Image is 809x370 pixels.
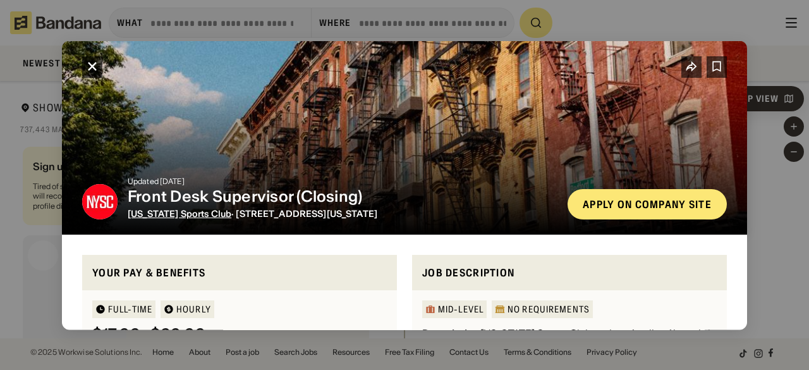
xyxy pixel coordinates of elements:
a: [US_STATE] Sports Club [128,207,231,219]
div: Apply on company site [583,199,712,209]
div: No Requirements [508,305,590,314]
img: New York Sports Club logo [82,183,118,219]
div: Your pay & benefits [92,264,387,280]
div: Full-time [108,305,152,314]
div: · [STREET_ADDRESS][US_STATE] [128,208,557,219]
div: Description [422,327,480,340]
div: Updated [DATE] [128,177,557,185]
div: Job Description [422,264,717,280]
div: Front Desk Supervisor (Closing) [128,187,557,206]
div: $ 17.00 - $20.00 [92,326,205,344]
div: Mid-Level [438,305,484,314]
div: HOURLY [176,305,211,314]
